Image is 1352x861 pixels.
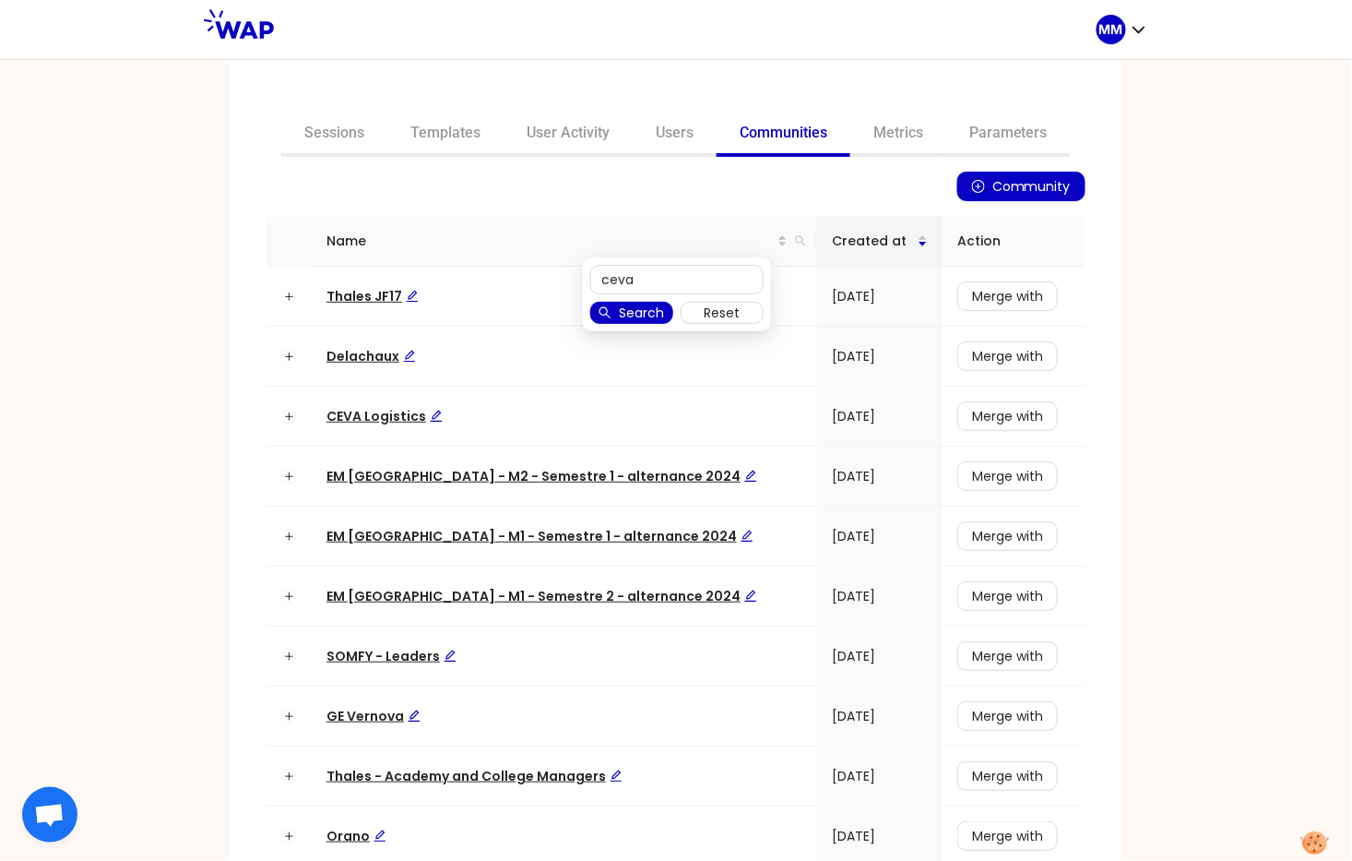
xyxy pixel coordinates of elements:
td: [DATE] [817,447,943,507]
button: Expand row [282,589,297,604]
a: CEVA LogisticsEdit [326,407,443,425]
button: Merge with [957,401,1058,431]
span: Community [992,176,1071,197]
span: Delachaux [326,347,416,365]
a: User Activity [504,113,633,157]
span: Thales JF17 [326,287,419,305]
button: searchSearch [590,302,673,324]
span: Search [619,303,664,323]
input: Search name [590,265,764,294]
span: Merge with [972,766,1043,786]
span: Merge with [972,346,1043,366]
button: Merge with [957,461,1058,491]
span: Merge with [972,526,1043,546]
button: Merge with [957,821,1058,851]
span: edit [741,530,753,543]
td: [DATE] [817,687,943,747]
a: Templates [387,113,504,157]
span: edit [444,650,457,663]
span: Merge with [972,586,1043,606]
button: Expand row [282,829,297,843]
button: Merge with [957,521,1058,551]
span: CEVA Logistics [326,407,443,425]
td: [DATE] [817,387,943,447]
td: [DATE] [817,747,943,807]
span: edit [610,770,623,783]
span: plus-circle [972,180,985,195]
span: Merge with [972,286,1043,306]
button: Merge with [957,281,1058,311]
a: Parameters [946,113,1071,157]
a: SOMFY - LeadersEdit [326,647,457,665]
span: edit [744,470,757,483]
td: [DATE] [817,267,943,327]
a: OranoEdit [326,827,386,845]
th: Action [943,216,1085,267]
a: Communities [717,113,850,157]
td: [DATE] [817,567,943,627]
td: [DATE] [817,507,943,567]
a: EM [GEOGRAPHIC_DATA] - M1 - Semestre 2 - alternance 2024Edit [326,587,757,605]
a: DelachauxEdit [326,347,416,365]
div: Edit [444,646,457,666]
span: search [599,306,611,321]
span: SOMFY - Leaders [326,647,457,665]
span: Merge with [972,466,1043,486]
span: Thales - Academy and College Managers [326,767,623,785]
a: Metrics [850,113,946,157]
button: plus-circleCommunity [957,172,1085,201]
td: [DATE] [817,627,943,687]
span: Merge with [972,646,1043,666]
button: Reset [681,302,764,324]
a: EM [GEOGRAPHIC_DATA] - M2 - Semestre 1 - alternance 2024Edit [326,467,757,485]
span: Name [326,231,777,251]
a: Thales - Academy and College ManagersEdit [326,767,623,785]
span: Reset [704,303,740,323]
span: EM [GEOGRAPHIC_DATA] - M1 - Semestre 1 - alternance 2024 [326,527,753,545]
span: edit [403,350,416,363]
button: Expand row [282,649,297,664]
div: Ouvrir le chat [22,787,77,843]
div: Edit [744,586,757,606]
div: Edit [741,526,753,546]
button: Merge with [957,341,1058,371]
button: MM [1097,15,1148,44]
div: Edit [374,826,386,846]
td: [DATE] [817,327,943,387]
button: Expand row [282,709,297,723]
span: Merge with [972,706,1043,726]
span: search [795,235,806,246]
button: Merge with [957,701,1058,731]
div: Edit [610,766,623,786]
button: Merge with [957,581,1058,611]
span: Created at [832,231,918,251]
button: Expand row [282,409,297,424]
span: edit [406,290,419,303]
a: EM [GEOGRAPHIC_DATA] - M1 - Semestre 1 - alternance 2024Edit [326,527,753,545]
button: Merge with [957,761,1058,791]
a: Sessions [281,113,387,157]
button: Expand row [282,769,297,783]
span: edit [430,410,443,423]
a: Thales JF17Edit [326,287,419,305]
div: Edit [406,286,419,306]
a: Users [633,113,717,157]
span: edit [374,830,386,843]
button: Expand row [282,289,297,304]
div: Edit [403,346,416,366]
span: edit [744,590,757,603]
span: Merge with [972,826,1043,846]
div: Edit [744,466,757,486]
span: Merge with [972,406,1043,426]
div: Edit [430,406,443,426]
span: search [791,227,810,255]
a: GE VernovaEdit [326,707,421,725]
span: edit [408,710,421,723]
p: MM [1099,20,1123,39]
span: Orano [326,827,386,845]
div: Edit [408,706,421,726]
button: Merge with [957,641,1058,671]
span: EM [GEOGRAPHIC_DATA] - M1 - Semestre 2 - alternance 2024 [326,587,757,605]
span: EM [GEOGRAPHIC_DATA] - M2 - Semestre 1 - alternance 2024 [326,467,757,485]
span: GE Vernova [326,707,421,725]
